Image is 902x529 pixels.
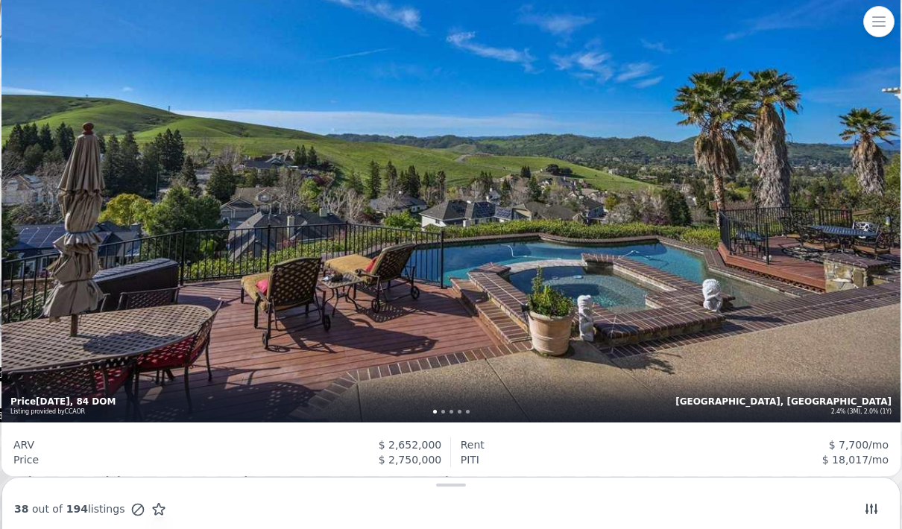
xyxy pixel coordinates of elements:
div: Listing provided by CCAOR [10,408,118,416]
span: 38 [14,503,28,515]
div: PITI [461,452,479,467]
div: Price , 84 DOM [10,396,454,408]
span: $ 2,750,000 [379,454,442,466]
div: /mo [479,452,889,467]
div: /mo [485,437,889,452]
div: Price [13,452,39,467]
span: $ 7,700 [829,439,868,451]
div: Rent [461,437,485,452]
span: $ 18,017 [822,454,868,466]
div: 2.4% (3M), 2.0% (1Y) [831,408,892,416]
div: out of listings [14,501,166,517]
time: 2025-07-31 10:34 [36,396,70,407]
div: ARV [13,437,34,452]
span: 194 [63,503,88,515]
div: [GEOGRAPHIC_DATA], [GEOGRAPHIC_DATA] [675,396,892,408]
span: $ 2,652,000 [379,439,442,451]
